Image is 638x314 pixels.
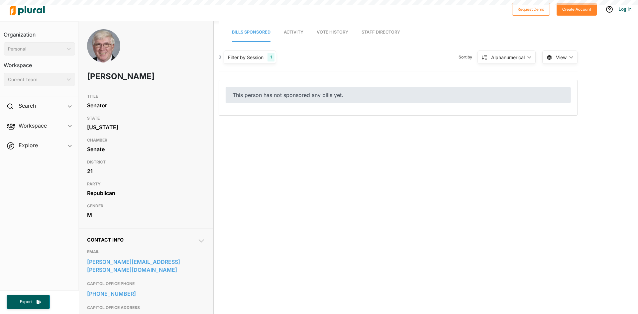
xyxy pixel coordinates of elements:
[219,54,221,60] div: 0
[87,202,205,210] h3: GENDER
[8,46,64,52] div: Personal
[8,76,64,83] div: Current Team
[267,53,274,61] div: 1
[87,29,120,79] img: Headshot of Tom McInnis
[19,102,36,109] h2: Search
[228,54,264,61] div: Filter by Session
[87,166,205,176] div: 21
[4,55,75,70] h3: Workspace
[87,248,205,256] h3: EMAIL
[232,23,270,42] a: Bills Sponsored
[317,30,348,35] span: Vote History
[4,25,75,40] h3: Organization
[491,54,525,61] div: Alphanumerical
[87,237,124,243] span: Contact Info
[87,92,205,100] h3: TITLE
[87,66,158,86] h1: [PERSON_NAME]
[87,304,205,312] h3: CAPITOL OFFICE ADDRESS
[284,23,303,42] a: Activity
[87,280,205,288] h3: CAPITOL OFFICE PHONE
[557,5,597,12] a: Create Account
[87,158,205,166] h3: DISTRICT
[87,289,205,299] a: [PHONE_NUMBER]
[317,23,348,42] a: Vote History
[362,23,400,42] a: Staff Directory
[15,299,37,305] span: Export
[512,3,550,16] button: Request Demo
[87,210,205,220] div: M
[226,87,571,103] div: This person has not sponsored any bills yet.
[556,54,567,61] span: View
[87,100,205,110] div: Senator
[459,54,478,60] span: Sort by
[619,6,631,12] a: Log In
[87,114,205,122] h3: STATE
[284,30,303,35] span: Activity
[87,188,205,198] div: Republican
[87,180,205,188] h3: PARTY
[512,5,550,12] a: Request Demo
[557,3,597,16] button: Create Account
[87,144,205,154] div: Senate
[87,257,205,275] a: [PERSON_NAME][EMAIL_ADDRESS][PERSON_NAME][DOMAIN_NAME]
[7,295,50,309] button: Export
[87,122,205,132] div: [US_STATE]
[232,30,270,35] span: Bills Sponsored
[87,136,205,144] h3: CHAMBER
